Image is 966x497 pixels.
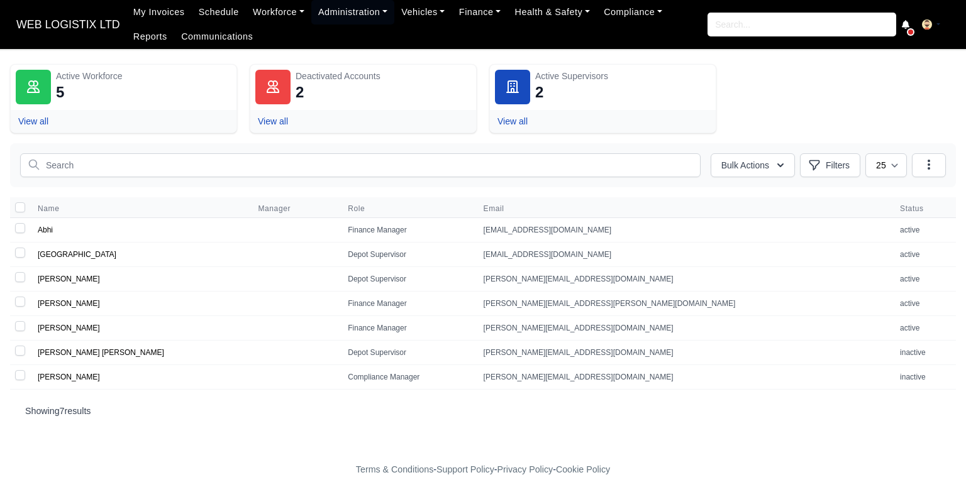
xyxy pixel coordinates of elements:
td: active [892,316,956,341]
td: [PERSON_NAME][EMAIL_ADDRESS][DOMAIN_NAME] [476,267,892,292]
button: Name [38,204,69,214]
td: Depot Supervisor [340,243,475,267]
span: WEB LOGISTIX LTD [10,12,126,37]
td: active [892,292,956,316]
a: Terms & Conditions [356,464,433,474]
td: [PERSON_NAME][EMAIL_ADDRESS][DOMAIN_NAME] [476,341,892,365]
a: [PERSON_NAME] [PERSON_NAME] [38,348,164,357]
td: Finance Manager [340,316,475,341]
a: View all [497,116,528,126]
button: Manager [258,204,301,214]
span: Role [348,204,365,214]
td: Compliance Manager [340,365,475,390]
a: Privacy Policy [497,464,553,474]
a: Support Policy [436,464,494,474]
span: Status [900,204,948,214]
a: Communications [174,25,260,49]
div: 5 [56,82,64,102]
div: Active Workforce [56,70,231,82]
span: Name [38,204,59,214]
button: Filters [800,153,860,177]
td: active [892,267,956,292]
span: Manager [258,204,291,214]
div: Active Supervisors [535,70,711,82]
div: Deactivated Accounts [296,70,471,82]
a: Cookie Policy [556,464,610,474]
td: active [892,218,956,243]
input: Search [20,153,701,177]
a: View all [258,116,288,126]
td: [EMAIL_ADDRESS][DOMAIN_NAME] [476,218,892,243]
a: [GEOGRAPHIC_DATA] [38,250,116,259]
td: [EMAIL_ADDRESS][DOMAIN_NAME] [476,243,892,267]
a: Reports [126,25,174,49]
button: Bulk Actions [711,153,795,177]
td: Depot Supervisor [340,341,475,365]
td: Finance Manager [340,292,475,316]
td: inactive [892,365,956,390]
span: 7 [60,406,65,416]
td: Finance Manager [340,218,475,243]
a: WEB LOGISTIX LTD [10,13,126,37]
a: [PERSON_NAME] [38,324,100,332]
div: - - - [125,462,841,477]
a: [PERSON_NAME] [38,275,100,283]
a: Abhi [38,226,53,234]
a: [PERSON_NAME] [38,299,100,308]
a: [PERSON_NAME] [38,373,100,381]
td: [PERSON_NAME][EMAIL_ADDRESS][DOMAIN_NAME] [476,316,892,341]
td: inactive [892,341,956,365]
td: Depot Supervisor [340,267,475,292]
td: [PERSON_NAME][EMAIL_ADDRESS][PERSON_NAME][DOMAIN_NAME] [476,292,892,316]
button: Role [348,204,375,214]
td: [PERSON_NAME][EMAIL_ADDRESS][DOMAIN_NAME] [476,365,892,390]
p: Showing results [25,405,941,417]
span: Email [484,204,885,214]
input: Search... [708,13,896,36]
div: 2 [296,82,304,102]
td: active [892,243,956,267]
a: View all [18,116,48,126]
div: 2 [535,82,543,102]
